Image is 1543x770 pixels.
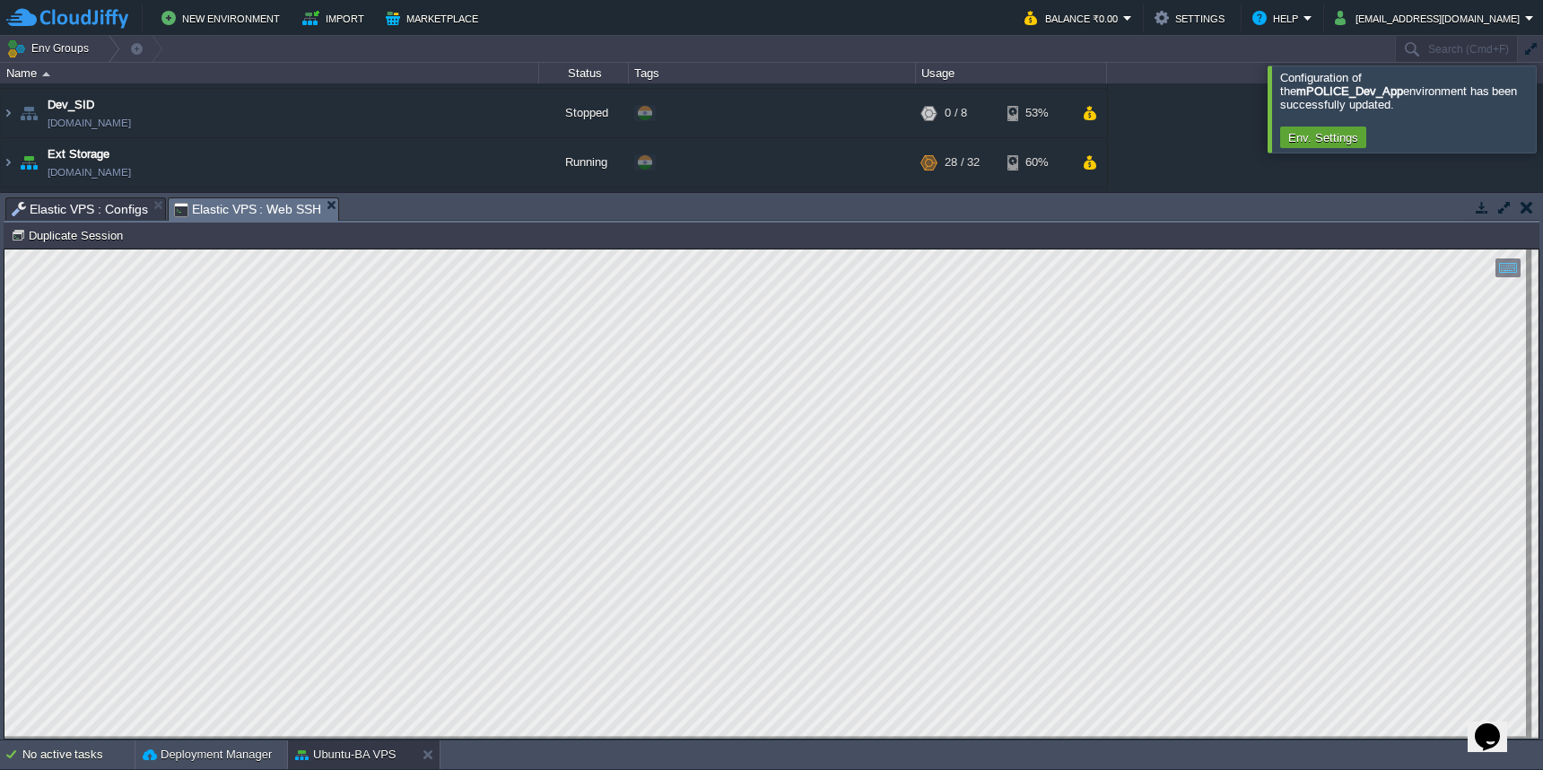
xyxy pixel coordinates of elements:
img: AMDAwAAAACH5BAEAAAAALAAAAAABAAEAAAICRAEAOw== [16,188,41,236]
iframe: chat widget [1468,698,1525,752]
b: mPOLICE_Dev_App [1296,84,1403,98]
div: 60% [1007,138,1066,187]
a: Dev_SID [48,96,94,114]
button: Import [302,7,370,29]
img: AMDAwAAAACH5BAEAAAAALAAAAAABAAEAAAICRAEAOw== [42,72,50,76]
div: Stopped [539,89,629,137]
div: Tags [630,63,915,83]
button: Settings [1155,7,1230,29]
button: Balance ₹0.00 [1024,7,1123,29]
span: Elastic VPS : Web SSH [174,198,322,221]
div: Running [539,188,629,236]
img: AMDAwAAAACH5BAEAAAAALAAAAAABAAEAAAICRAEAOw== [1,138,15,187]
button: Help [1252,7,1303,29]
img: AMDAwAAAACH5BAEAAAAALAAAAAABAAEAAAICRAEAOw== [16,138,41,187]
button: Duplicate Session [11,227,128,243]
div: Status [540,63,628,83]
img: AMDAwAAAACH5BAEAAAAALAAAAAABAAEAAAICRAEAOw== [1,188,15,236]
button: Env. Settings [1283,129,1364,145]
button: Marketplace [386,7,484,29]
a: [DOMAIN_NAME] [48,114,131,132]
div: 53% [1007,89,1066,137]
span: [DOMAIN_NAME] [48,163,131,181]
div: Name [2,63,538,83]
div: 12 / 64 [945,188,980,236]
button: Env Groups [6,36,95,61]
img: AMDAwAAAACH5BAEAAAAALAAAAAABAAEAAAICRAEAOw== [16,89,41,137]
span: Configuration of the environment has been successfully updated. [1280,71,1517,111]
div: Usage [917,63,1106,83]
button: [EMAIL_ADDRESS][DOMAIN_NAME] [1335,7,1525,29]
button: New Environment [161,7,285,29]
div: Running [539,138,629,187]
button: Ubuntu-BA VPS [295,746,397,764]
div: No active tasks [22,740,135,769]
div: 98% [1007,188,1066,236]
div: 0 / 8 [945,89,967,137]
button: Deployment Manager [143,746,272,764]
a: Ext Storage [48,145,109,163]
img: AMDAwAAAACH5BAEAAAAALAAAAAABAAEAAAICRAEAOw== [1,89,15,137]
span: Elastic VPS : Configs [12,198,148,220]
img: CloudJiffy [6,7,128,30]
div: 28 / 32 [945,138,980,187]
